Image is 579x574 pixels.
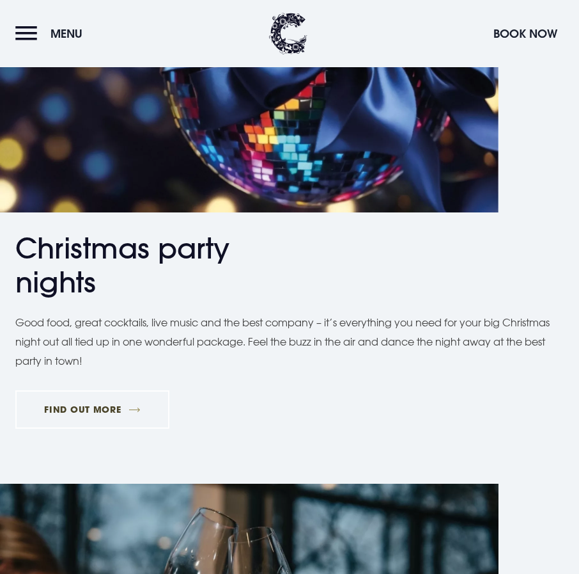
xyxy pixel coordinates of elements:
img: Clandeboye Lodge [269,13,307,54]
span: Menu [50,26,82,41]
p: Good food, great cocktails, live music and the best company – it’s everything you need for your b... [15,313,564,371]
a: FIND OUT MORE [15,390,169,429]
button: Book Now [487,20,564,47]
h2: Christmas party nights [15,232,265,299]
button: Menu [15,20,89,47]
